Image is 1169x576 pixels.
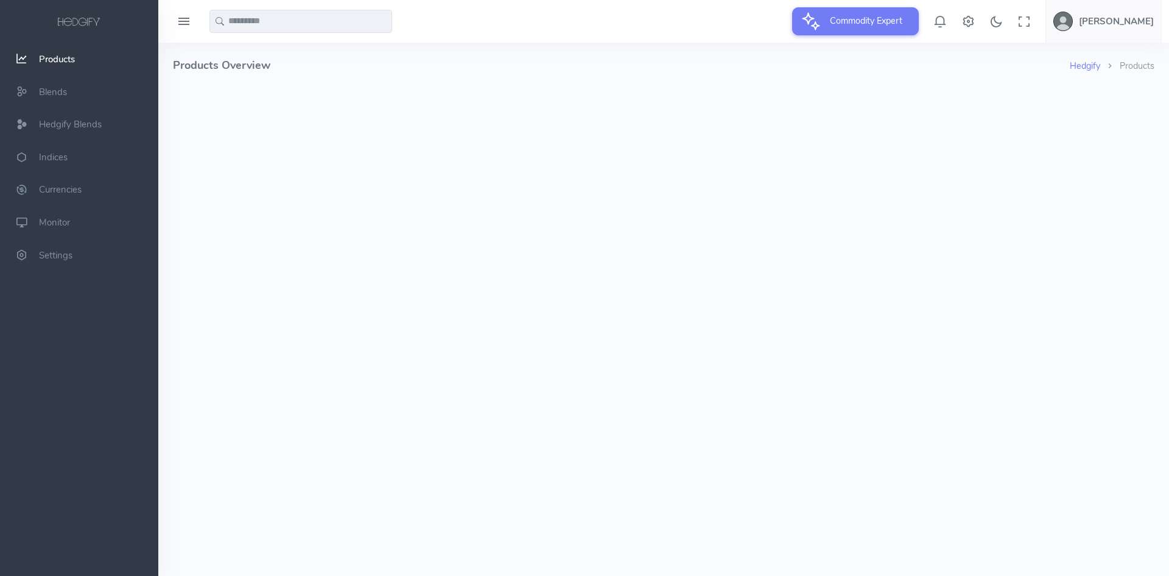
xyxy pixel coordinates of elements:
a: Hedgify [1070,60,1100,72]
h5: [PERSON_NAME] [1079,16,1154,26]
h4: Products Overview [173,43,1070,88]
button: Commodity Expert [792,7,919,35]
img: user-image [1053,12,1073,31]
span: Settings [39,249,72,261]
img: logo [55,16,103,29]
span: Indices [39,151,68,163]
span: Blends [39,86,67,98]
span: Monitor [39,216,70,229]
a: Commodity Expert [792,15,919,27]
span: Hedgify Blends [39,118,102,130]
li: Products [1100,60,1154,73]
span: Currencies [39,184,82,196]
span: Commodity Expert [823,7,910,34]
span: Products [39,53,75,65]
